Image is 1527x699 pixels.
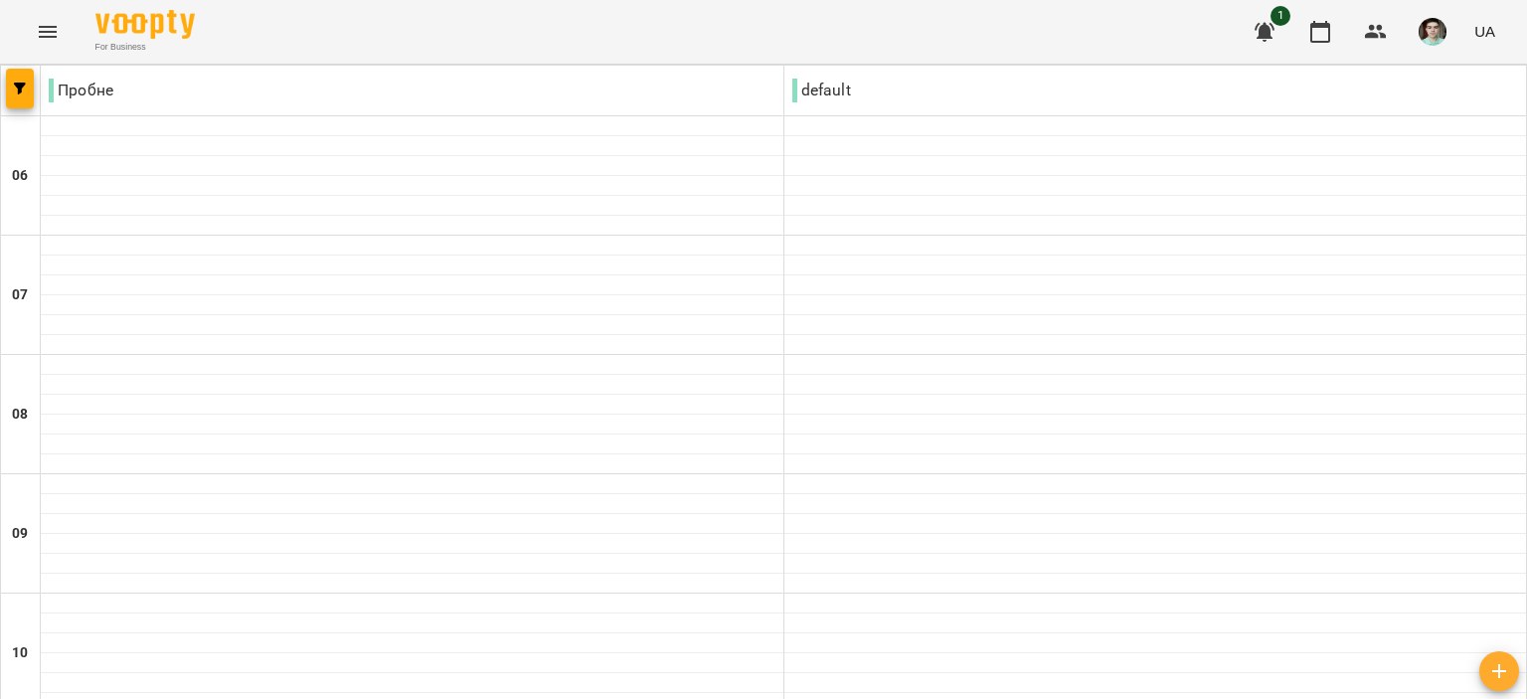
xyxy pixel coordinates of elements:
[1479,651,1519,691] button: Створити урок
[95,41,195,54] span: For Business
[24,8,72,56] button: Menu
[12,642,28,664] h6: 10
[1271,6,1290,26] span: 1
[12,404,28,426] h6: 08
[95,10,195,39] img: Voopty Logo
[12,165,28,187] h6: 06
[1474,21,1495,42] span: UA
[792,79,851,102] p: default
[1466,13,1503,50] button: UA
[1419,18,1446,46] img: 8482cb4e613eaef2b7d25a10e2b5d949.jpg
[12,523,28,545] h6: 09
[49,79,113,102] p: Пробне
[12,284,28,306] h6: 07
